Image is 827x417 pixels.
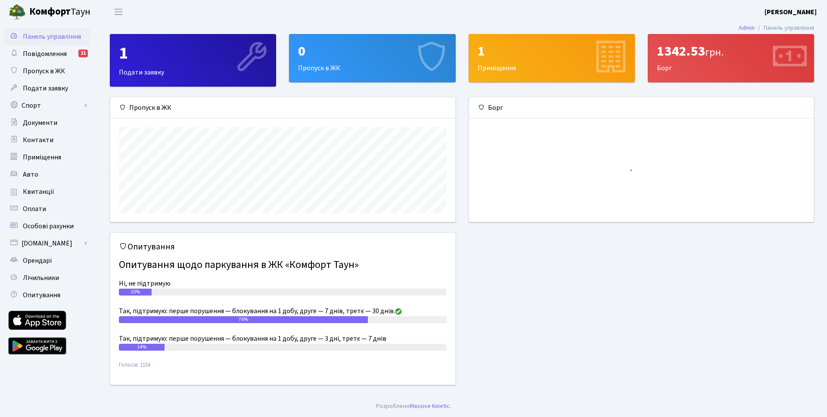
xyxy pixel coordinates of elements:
div: Подати заявку [110,34,276,86]
a: [DOMAIN_NAME] [4,235,90,252]
a: 0Пропуск в ЖК [289,34,455,82]
h4: Опитування щодо паркування в ЖК «Комфорт Таун» [119,255,447,275]
a: Квитанції [4,183,90,200]
span: Оплати [23,204,46,214]
div: 0 [298,43,446,59]
div: 10% [119,289,152,296]
a: Приміщення [4,149,90,166]
nav: breadcrumb [726,19,827,37]
div: Ні, не підтримую [119,278,447,289]
a: Спорт [4,97,90,114]
a: Admin [739,23,755,32]
a: Орендарі [4,252,90,269]
a: Контакти [4,131,90,149]
div: Так, підтримую: перше порушення — блокування на 1 добу, друге — 7 днів, третє — 30 днів. [119,306,447,316]
a: Оплати [4,200,90,218]
small: Голосів: 1154 [119,361,447,376]
span: Опитування [23,290,60,300]
div: Пропуск в ЖК [110,97,455,118]
a: 1Подати заявку [110,34,276,87]
h5: Опитування [119,242,447,252]
li: Панель управління [755,23,814,33]
span: Орендарі [23,256,52,265]
a: Massive Kinetic [410,401,450,411]
a: Особові рахунки [4,218,90,235]
span: Таун [29,5,90,19]
span: Панель управління [23,32,81,41]
div: Борг [469,97,814,118]
div: Борг [648,34,814,82]
img: logo.png [9,3,26,21]
a: Пропуск в ЖК [4,62,90,80]
span: Лічильники [23,273,59,283]
span: Повідомлення [23,49,67,59]
div: 14% [119,344,165,351]
div: 1 [478,43,626,59]
div: 76% [119,316,368,323]
a: Документи [4,114,90,131]
a: Повідомлення21 [4,45,90,62]
div: 21 [78,50,88,57]
a: Авто [4,166,90,183]
a: Опитування [4,286,90,304]
span: Авто [23,170,38,179]
a: Подати заявку [4,80,90,97]
span: Приміщення [23,152,61,162]
div: 1 [119,43,267,64]
div: Приміщення [469,34,634,82]
span: Контакти [23,135,53,145]
span: Особові рахунки [23,221,74,231]
div: Пропуск в ЖК [289,34,455,82]
span: Пропуск в ЖК [23,66,65,76]
button: Переключити навігацію [108,5,129,19]
b: Комфорт [29,5,71,19]
a: [PERSON_NAME] [765,7,817,17]
a: Панель управління [4,28,90,45]
div: 1342.53 [657,43,805,59]
div: Розроблено . [376,401,451,411]
span: Подати заявку [23,84,68,93]
a: 1Приміщення [469,34,635,82]
span: грн. [705,45,724,60]
div: Так, підтримую: перше порушення — блокування на 1 добу, друге — 3 дні, третє — 7 днів [119,333,447,344]
span: Квитанції [23,187,54,196]
span: Документи [23,118,57,128]
a: Лічильники [4,269,90,286]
